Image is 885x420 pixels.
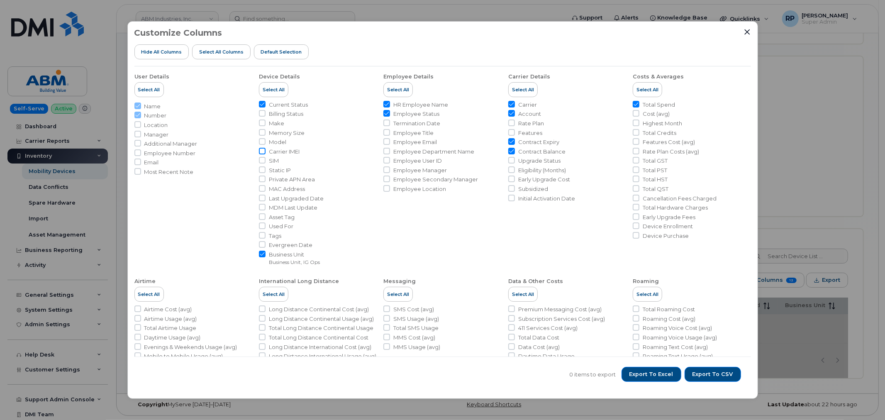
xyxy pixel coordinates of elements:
button: Select All [259,287,288,302]
span: Highest Month [643,120,682,127]
span: Select All [138,291,160,298]
span: Early Upgrade Cost [518,176,570,183]
span: Employee Location [393,185,446,193]
button: Select All [134,287,164,302]
span: Subsidized [518,185,548,193]
span: Employee Secondary Manager [393,176,478,183]
div: Costs & Averages [633,73,684,81]
span: Device Enrollment [643,222,693,230]
span: Export to Excel [629,371,673,378]
span: Account [518,110,541,118]
span: Evenings & Weekends Usage (avg) [144,343,237,351]
span: Used For [269,222,293,230]
span: Data Cost (avg) [518,343,560,351]
span: Asset Tag [269,213,295,221]
span: Select All [263,291,285,298]
span: 411 Services Cost (avg) [518,324,578,332]
span: Memory Size [269,129,305,137]
span: MDM Last Update [269,204,317,212]
span: Upgrade Status [518,157,561,165]
span: Total HST [643,176,668,183]
span: Total Credits [643,129,676,137]
span: Total Hardware Charges [643,204,708,212]
span: Most Recent Note [144,168,194,176]
span: Employee Department Name [393,148,474,156]
span: Initial Activation Date [518,195,575,203]
span: Default Selection [261,49,302,55]
span: Features Cost (avg) [643,138,695,146]
span: Total Airtime Usage [144,324,197,332]
div: Employee Details [383,73,434,81]
span: Make [269,120,284,127]
div: Messaging [383,278,416,285]
div: International Long Distance [259,278,339,285]
span: Select All [512,291,534,298]
button: Select All [259,82,288,97]
span: Total Long Distance Continental Cost [269,334,368,342]
small: Business Unit, IG Ops [269,259,320,265]
span: Roaming Voice Usage (avg) [643,334,717,342]
span: Employee Manager [393,166,447,174]
span: Long Distance International Usage (avg) [269,352,376,360]
button: Select All [508,287,538,302]
button: Hide All Columns [134,44,189,59]
span: Billing Status [269,110,303,118]
span: Cancellation Fees Charged [643,195,717,203]
span: Mobile to Mobile Usage (avg) [144,352,223,360]
span: Model [269,138,286,146]
button: Export to CSV [685,367,741,382]
span: SMS Cost (avg) [393,305,434,313]
h3: Customize Columns [134,28,222,37]
span: Termination Date [393,120,440,127]
span: Daytime Usage (avg) [144,334,201,342]
span: Device Purchase [643,232,689,240]
span: Tags [269,232,281,240]
button: Select All [633,287,662,302]
button: Select All [508,82,538,97]
span: SMS Usage (avg) [393,315,439,323]
span: Roaming Text Cost (avg) [643,343,708,351]
span: Premium Messaging Cost (avg) [518,305,602,313]
div: User Details [134,73,170,81]
span: Long Distance Continental Cost (avg) [269,305,369,313]
span: Subscription Services Cost (avg) [518,315,605,323]
span: Select All [138,86,160,93]
span: Airtime Cost (avg) [144,305,192,313]
div: Roaming [633,278,659,285]
span: Static IP [269,166,291,174]
span: 0 items to export [570,371,616,378]
span: Early Upgrade Fees [643,213,695,221]
span: Manager [144,131,169,139]
span: Total QST [643,185,668,193]
span: Private APN Area [269,176,315,183]
span: SIM [269,157,279,165]
span: Long Distance International Cost (avg) [269,343,371,351]
span: Name [144,103,161,110]
span: Select All [263,86,285,93]
span: Employee Email [393,138,437,146]
span: Additional Manager [144,140,197,148]
span: Roaming Cost (avg) [643,315,695,323]
button: Export to Excel [622,367,681,382]
span: Select all Columns [199,49,244,55]
button: Select All [383,287,413,302]
span: Rate Plan [518,120,544,127]
span: Select All [387,291,409,298]
span: Total Data Cost [518,334,559,342]
span: Export to CSV [692,371,733,378]
span: MMS Usage (avg) [393,343,440,351]
span: Location [144,121,168,129]
span: Employee Number [144,149,196,157]
span: Rate Plan Costs (avg) [643,148,699,156]
span: Business Unit [269,251,320,259]
span: Features [518,129,542,137]
span: Airtime Usage (avg) [144,315,197,323]
span: Hide All Columns [141,49,182,55]
span: Cost (avg) [643,110,670,118]
span: MAC Address [269,185,305,193]
span: HR Employee Name [393,101,448,109]
span: Select All [387,86,409,93]
button: Select All [383,82,413,97]
span: Daytime Data Usage [518,352,575,360]
span: Total Spend [643,101,675,109]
